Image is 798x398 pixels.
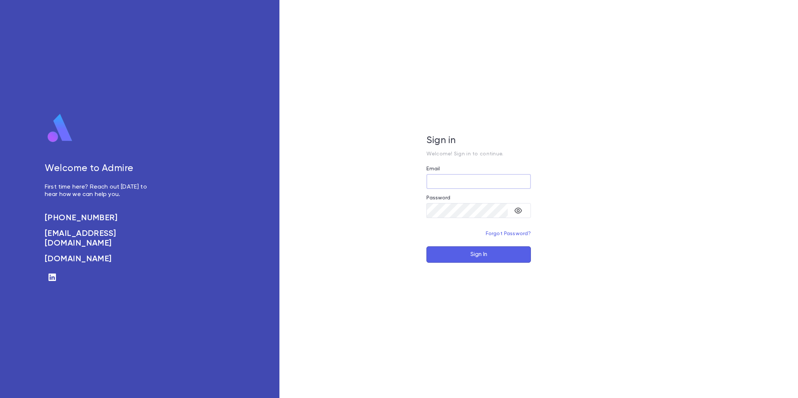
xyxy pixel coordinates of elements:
label: Email [426,166,440,172]
img: logo [45,113,75,143]
h5: Welcome to Admire [45,163,155,174]
a: [EMAIL_ADDRESS][DOMAIN_NAME] [45,229,155,248]
a: Forgot Password? [486,231,531,236]
label: Password [426,195,450,201]
button: Sign In [426,246,531,263]
h5: Sign in [426,135,531,146]
p: First time here? Reach out [DATE] to hear how we can help you. [45,183,155,198]
a: [DOMAIN_NAME] [45,254,155,264]
a: [PHONE_NUMBER] [45,213,155,223]
p: Welcome! Sign in to continue. [426,151,531,157]
button: toggle password visibility [511,203,526,218]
